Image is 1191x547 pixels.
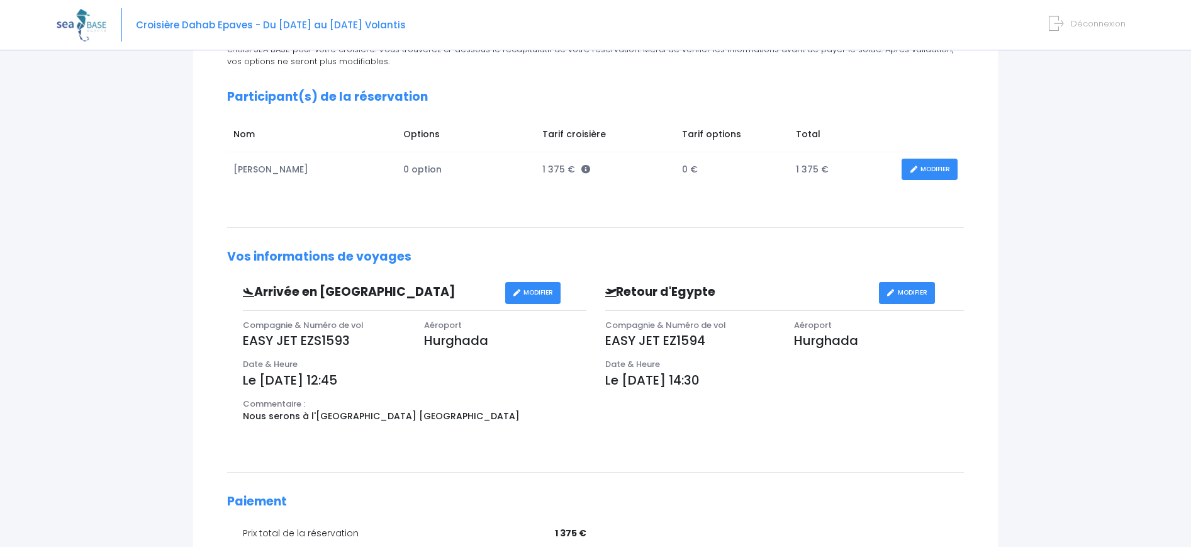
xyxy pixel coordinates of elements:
span: 1 375 € [555,527,586,540]
h2: Paiement [227,495,964,509]
p: Hurghada [424,331,586,350]
span: Aéroport [424,319,462,331]
p: Le [DATE] 14:30 [605,371,965,390]
p: Nous serons à l'[GEOGRAPHIC_DATA] [GEOGRAPHIC_DATA] [243,410,586,423]
span: Déconnexion [1071,18,1126,30]
td: Tarif croisière [536,121,676,152]
p: EASY JET EZ1594 [605,331,775,350]
span: 0 option [403,163,442,176]
span: Date & Heure [243,358,298,370]
td: 1 375 € [790,152,895,187]
span: Compagnie & Numéro de vol [243,319,364,331]
td: Options [397,121,536,152]
span: Aéroport [794,319,832,331]
p: EASY JET EZS1593 [243,331,405,350]
td: Nom [227,121,397,152]
span: Date & Heure [605,358,660,370]
td: Tarif options [676,121,790,152]
td: Total [790,121,895,152]
div: Prix total de la réservation [243,527,586,540]
span: Commentaire : [243,398,305,410]
p: Hurghada [794,331,964,350]
td: 1 375 € [536,152,676,187]
h3: Retour d'Egypte [596,285,879,300]
span: Compagnie & Numéro de vol [605,319,726,331]
a: MODIFIER [902,159,958,181]
a: MODIFIER [879,282,935,304]
h3: Arrivée en [GEOGRAPHIC_DATA] [233,285,505,300]
h2: Vos informations de voyages [227,250,964,264]
span: Croisière Dahab Epaves - Du [DATE] au [DATE] Volantis [136,18,406,31]
a: MODIFIER [505,282,561,304]
td: [PERSON_NAME] [227,152,397,187]
td: 0 € [676,152,790,187]
p: Le [DATE] 12:45 [243,371,586,390]
h2: Participant(s) de la réservation [227,90,964,104]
